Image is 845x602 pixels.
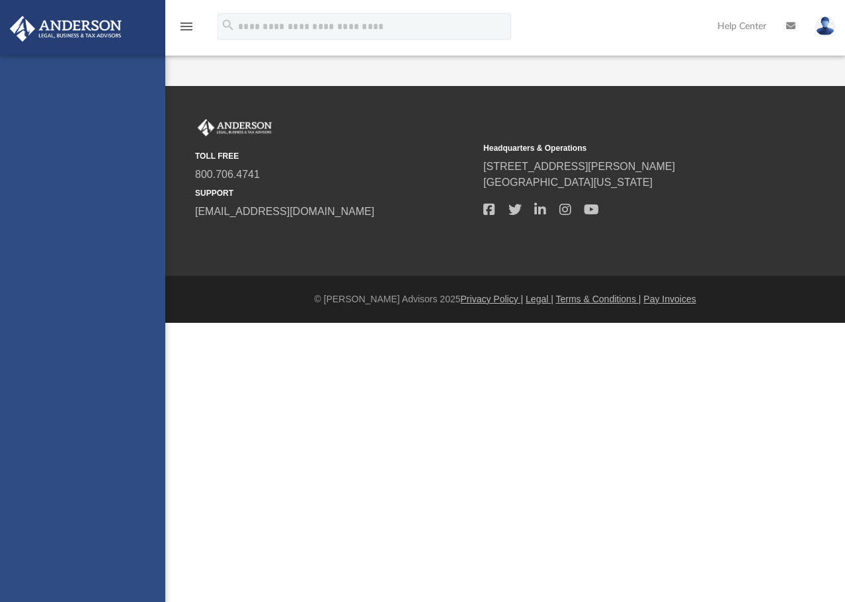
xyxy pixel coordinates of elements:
i: menu [179,19,194,34]
a: Legal | [526,294,553,304]
a: 800.706.4741 [195,169,260,180]
img: Anderson Advisors Platinum Portal [195,119,274,136]
a: Pay Invoices [643,294,696,304]
a: menu [179,25,194,34]
a: [STREET_ADDRESS][PERSON_NAME] [483,161,675,172]
small: SUPPORT [195,187,474,199]
i: search [221,18,235,32]
a: [GEOGRAPHIC_DATA][US_STATE] [483,177,653,188]
div: © [PERSON_NAME] Advisors 2025 [165,292,845,306]
a: Privacy Policy | [461,294,524,304]
a: Terms & Conditions | [556,294,641,304]
img: Anderson Advisors Platinum Portal [6,16,126,42]
img: User Pic [815,17,835,36]
small: Headquarters & Operations [483,142,762,154]
a: [EMAIL_ADDRESS][DOMAIN_NAME] [195,206,374,217]
small: TOLL FREE [195,150,474,162]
